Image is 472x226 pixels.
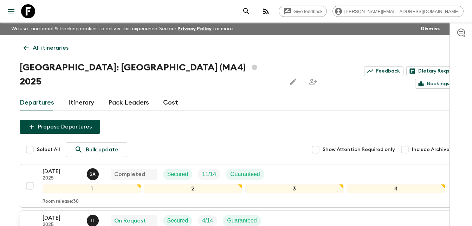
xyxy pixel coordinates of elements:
[43,199,79,205] p: Room release: 30
[364,66,403,76] a: Feedback
[167,216,188,225] p: Secured
[37,146,60,153] span: Select All
[239,4,253,18] button: search adventures
[306,75,320,89] span: Share this itinerary
[415,79,453,89] a: Bookings
[163,94,178,111] a: Cost
[286,75,300,89] button: Edit this itinerary
[290,9,326,14] span: Give feedback
[66,142,127,157] a: Bulk update
[20,61,280,89] h1: [GEOGRAPHIC_DATA]: [GEOGRAPHIC_DATA] (MA4) 2025
[43,167,81,176] p: [DATE]
[20,94,54,111] a: Departures
[43,176,81,181] p: 2025
[91,218,94,224] p: I I
[114,216,146,225] p: On Request
[108,94,149,111] a: Pack Leaders
[406,66,453,76] a: Dietary Reqs
[68,94,94,111] a: Itinerary
[20,164,453,208] button: [DATE]2025Samir AchahriCompletedSecuredTrip FillGuaranteed1234Room release:30
[202,170,216,178] p: 11 / 14
[86,145,118,154] p: Bulk update
[177,26,212,31] a: Privacy Policy
[412,146,453,153] span: Include Archived
[323,146,395,153] span: Show Attention Required only
[43,184,141,193] div: 1
[20,120,100,134] button: Propose Departures
[4,4,18,18] button: menu
[227,216,257,225] p: Guaranteed
[279,6,327,17] a: Give feedback
[20,41,72,55] a: All itineraries
[347,184,445,193] div: 4
[43,214,81,222] p: [DATE]
[87,170,100,176] span: Samir Achahri
[167,170,188,178] p: Secured
[163,169,193,180] div: Secured
[202,216,213,225] p: 4 / 14
[87,217,100,222] span: Ismail Ingrioui
[144,184,243,193] div: 2
[8,23,237,35] p: We use functional & tracking cookies to deliver this experience. See our for more.
[33,44,69,52] p: All itineraries
[230,170,260,178] p: Guaranteed
[114,170,145,178] p: Completed
[419,24,441,34] button: Dismiss
[245,184,344,193] div: 3
[341,9,463,14] span: [PERSON_NAME][EMAIL_ADDRESS][DOMAIN_NAME]
[198,169,220,180] div: Trip Fill
[332,6,464,17] div: [PERSON_NAME][EMAIL_ADDRESS][DOMAIN_NAME]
